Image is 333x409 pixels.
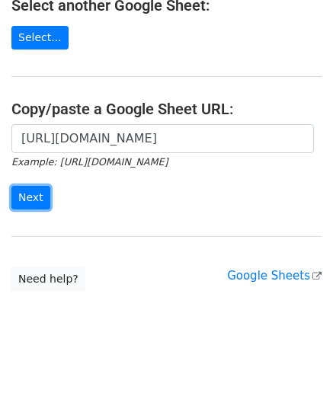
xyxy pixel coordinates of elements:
a: Need help? [11,267,85,291]
input: Paste your Google Sheet URL here [11,124,314,153]
iframe: Chat Widget [257,336,333,409]
h4: Copy/paste a Google Sheet URL: [11,100,322,118]
small: Example: [URL][DOMAIN_NAME] [11,156,168,168]
a: Google Sheets [227,269,322,283]
input: Next [11,186,50,209]
a: Select... [11,26,69,50]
